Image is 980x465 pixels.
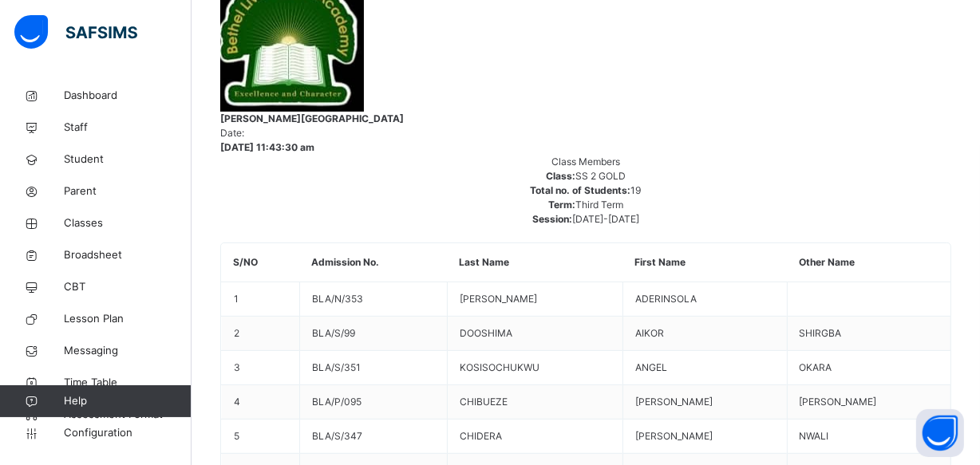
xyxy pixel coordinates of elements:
td: 2 [222,317,300,351]
td: SHIRGBA [787,317,950,351]
span: Messaging [64,343,192,359]
th: Last Name [447,243,622,282]
span: 19 [631,184,642,196]
span: Broadsheet [64,247,192,263]
span: Total no. of Students: [531,184,631,196]
td: AIKOR [622,317,787,351]
span: Class Members [551,156,620,167]
td: 1 [222,282,300,317]
span: Date: [220,127,244,139]
td: BLA/N/353 [300,282,448,317]
th: First Name [622,243,787,282]
span: Time Table [64,375,192,391]
span: Term: [548,199,575,211]
span: SS 2 GOLD [575,170,626,182]
td: 4 [222,385,300,420]
td: [PERSON_NAME] [787,385,950,420]
td: CHIDERA [447,420,622,454]
span: Lesson Plan [64,311,192,327]
span: Class: [546,170,575,182]
td: OKARA [787,351,950,385]
span: CBT [64,279,192,295]
th: Other Name [787,243,950,282]
td: CHIBUEZE [447,385,622,420]
span: Third Term [575,199,623,211]
td: [PERSON_NAME] [447,282,622,317]
span: Dashboard [64,88,192,104]
td: BLA/P/095 [300,385,448,420]
span: [DATE] 11:43:30 am [220,140,951,155]
td: BLA/S/351 [300,351,448,385]
span: Parent [64,183,192,199]
span: [PERSON_NAME][GEOGRAPHIC_DATA] [220,112,951,126]
th: Admission No. [300,243,448,282]
td: NWALI [787,420,950,454]
td: DOOSHIMA [447,317,622,351]
span: Help [64,393,191,409]
span: Student [64,152,192,167]
td: KOSISOCHUKWU [447,351,622,385]
span: Configuration [64,425,191,441]
td: BLA/S/347 [300,420,448,454]
span: Classes [64,215,192,231]
td: [PERSON_NAME] [622,420,787,454]
td: 5 [222,420,300,454]
span: [DATE]-[DATE] [572,213,639,225]
td: ANGEL [622,351,787,385]
th: S/NO [222,243,300,282]
td: BLA/S/99 [300,317,448,351]
td: ADERINSOLA [622,282,787,317]
button: Open asap [916,409,964,457]
span: Session: [532,213,572,225]
td: [PERSON_NAME] [622,385,787,420]
img: safsims [14,15,137,49]
td: 3 [222,351,300,385]
span: Staff [64,120,192,136]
